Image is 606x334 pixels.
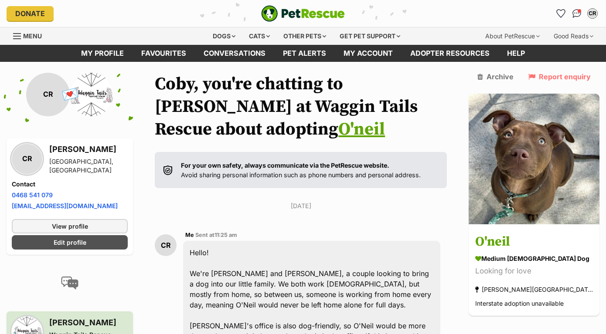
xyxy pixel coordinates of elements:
a: Adopter resources [402,45,498,62]
a: O'neil medium [DEMOGRAPHIC_DATA] Dog Looking for love [PERSON_NAME][GEOGRAPHIC_DATA], [GEOGRAPHIC... [469,226,599,316]
strong: For your own safety, always communicate via the PetRescue website. [181,162,389,169]
a: [EMAIL_ADDRESS][DOMAIN_NAME] [12,202,118,209]
div: CR [588,9,597,18]
img: Waggin Tails Rescue profile pic [70,73,113,116]
span: 💌 [60,85,80,104]
h4: Contact [12,180,128,189]
img: logo-e224e6f780fb5917bec1dbf3a21bbac754714ae5b6737aabdf751b685950b380.svg [261,5,345,22]
a: 0468 541 079 [12,191,53,199]
a: Favourites [133,45,195,62]
img: O'neil [469,94,599,224]
h1: Coby, you're chatting to [PERSON_NAME] at Waggin Tails Rescue about adopting [155,73,447,141]
a: conversations [195,45,274,62]
img: chat-41dd97257d64d25036548639549fe6c8038ab92f7586957e7f3b1b290dea8141.svg [572,9,582,18]
div: medium [DEMOGRAPHIC_DATA] Dog [475,254,593,263]
a: Report enquiry [528,73,591,81]
a: PetRescue [261,5,345,22]
span: Me [185,232,194,238]
h3: [PERSON_NAME] [49,143,128,155]
div: Cats [243,27,276,45]
div: Looking for love [475,265,593,277]
div: [PERSON_NAME][GEOGRAPHIC_DATA], [GEOGRAPHIC_DATA] [475,283,593,295]
a: Favourites [554,7,568,20]
p: Avoid sharing personal information such as phone numbers and personal address. [181,161,421,179]
a: Edit profile [12,235,128,250]
a: Donate [7,6,54,21]
h3: O'neil [475,232,593,252]
a: View profile [12,219,128,233]
div: Other pets [277,27,332,45]
div: [GEOGRAPHIC_DATA], [GEOGRAPHIC_DATA] [49,157,128,175]
a: Archive [477,73,514,81]
div: Good Reads [548,27,599,45]
div: CR [155,234,177,256]
a: Menu [13,27,48,43]
span: Edit profile [54,238,86,247]
a: Pet alerts [274,45,335,62]
a: O'neil [338,118,385,140]
a: My profile [72,45,133,62]
h3: [PERSON_NAME] [49,317,128,329]
span: Interstate adoption unavailable [475,300,564,307]
span: View profile [52,222,88,231]
ul: Account quick links [554,7,599,20]
span: 11:25 am [214,232,237,238]
div: Get pet support [334,27,406,45]
p: [DATE] [155,201,447,210]
a: Help [498,45,534,62]
img: conversation-icon-4a6f8262b818ee0b60e3300018af0b2d0b884aa5de6e9bcb8d3d4eeb1a70a7c4.svg [61,277,78,290]
div: About PetRescue [479,27,546,45]
span: Menu [23,32,42,40]
button: My account [586,7,599,20]
div: CR [26,73,70,116]
div: Dogs [207,27,242,45]
span: Sent at [195,232,237,238]
div: CR [12,144,42,174]
a: My account [335,45,402,62]
a: Conversations [570,7,584,20]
